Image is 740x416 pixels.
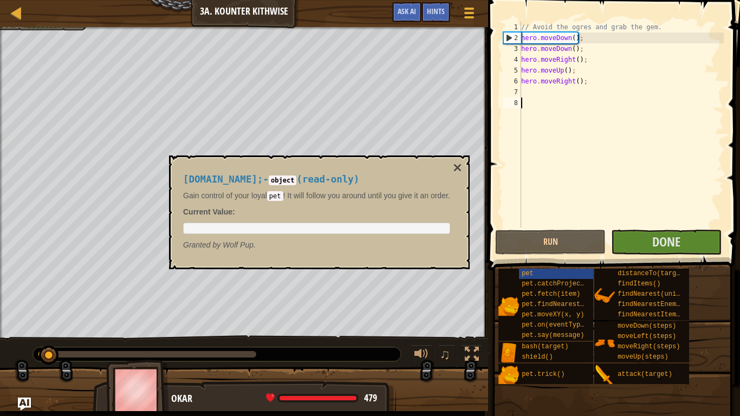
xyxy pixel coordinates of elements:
[522,301,627,308] span: pet.findNearestByType(type)
[618,322,676,330] span: moveDown(steps)
[522,270,534,277] span: pet
[504,32,521,43] div: 2
[266,393,377,403] div: health: 479 / 479
[503,54,521,65] div: 4
[594,333,615,353] img: portrait.png
[522,290,580,298] span: pet.fetch(item)
[183,174,263,185] span: [DOMAIN_NAME];
[269,175,296,185] code: object
[183,190,450,201] p: Gain control of your loyal ! It will follow you around until you give it an order.
[594,365,615,385] img: portrait.png
[618,280,660,288] span: findItems()
[522,331,584,339] span: pet.say(message)
[398,6,416,16] span: Ask AI
[18,398,31,411] button: Ask AI
[522,321,623,329] span: pet.on(eventType, handler)
[183,174,450,185] h4: - ( )
[522,370,564,378] span: pet.trick()
[503,22,521,32] div: 1
[456,2,483,28] button: Show game menu
[503,87,521,97] div: 7
[522,311,584,318] span: pet.moveXY(x, y)
[618,370,672,378] span: attack(target)
[498,365,519,385] img: portrait.png
[503,65,521,76] div: 5
[618,333,676,340] span: moveLeft(steps)
[427,6,445,16] span: Hints
[618,301,688,308] span: findNearestEnemy()
[618,311,684,318] span: findNearestItem()
[461,344,483,367] button: Toggle fullscreen
[611,230,722,255] button: Done
[183,207,232,216] span: Current Value
[440,346,451,362] span: ♫
[411,344,432,367] button: Adjust volume
[498,343,519,363] img: portrait.png
[498,296,519,316] img: portrait.png
[522,353,553,361] span: shield()
[267,191,283,201] code: pet
[183,240,256,249] em: Wolf Pup.
[171,392,385,406] div: Okar
[522,280,623,288] span: pet.catchProjectile(arrow)
[618,343,680,350] span: moveRight(steps)
[652,233,680,250] span: Done
[364,391,377,405] span: 479
[232,207,235,216] span: :
[438,344,456,367] button: ♫
[594,285,615,306] img: portrait.png
[302,174,354,185] span: read-only
[522,343,568,350] span: bash(target)
[183,240,223,249] span: Granted by
[503,76,521,87] div: 6
[392,2,421,22] button: Ask AI
[495,230,606,255] button: Run
[618,270,688,277] span: distanceTo(target)
[453,160,462,175] button: ×
[503,97,521,108] div: 8
[618,353,668,361] span: moveUp(steps)
[618,290,688,298] span: findNearest(units)
[503,43,521,54] div: 3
